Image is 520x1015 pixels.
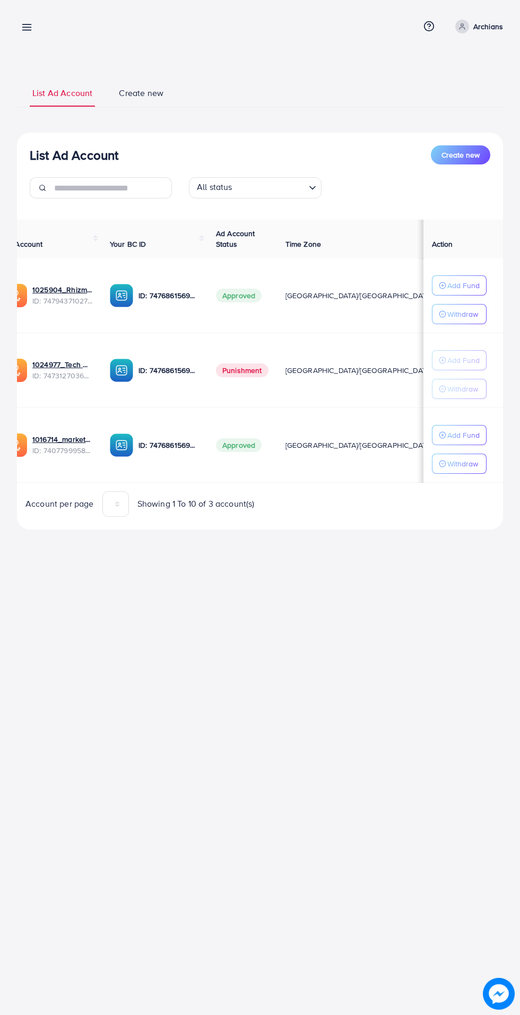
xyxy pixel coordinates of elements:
[32,359,93,381] div: <span class='underline'>1024977_Tech Wave_1739972983986</span></br>7473127036257615873
[32,296,93,306] span: ID: 7479437102770323473
[441,150,480,160] span: Create new
[25,498,94,510] span: Account per page
[447,354,480,367] p: Add Fund
[483,978,515,1010] img: image
[32,284,93,295] a: 1025904_Rhizmall Archbeat_1741442161001
[137,498,255,510] span: Showing 1 To 10 of 3 account(s)
[4,239,43,249] span: Ad Account
[32,445,93,456] span: ID: 7407799958096789521
[432,350,487,370] button: Add Fund
[189,177,322,198] div: Search for option
[285,290,433,301] span: [GEOGRAPHIC_DATA]/[GEOGRAPHIC_DATA]
[216,363,268,377] span: Punishment
[32,284,93,306] div: <span class='underline'>1025904_Rhizmall Archbeat_1741442161001</span></br>7479437102770323473
[447,308,478,320] p: Withdraw
[110,359,133,382] img: ic-ba-acc.ded83a64.svg
[473,20,503,33] p: Archians
[432,239,453,249] span: Action
[216,228,255,249] span: Ad Account Status
[32,434,93,445] a: 1016714_marketbay_1724762849692
[138,289,199,302] p: ID: 7476861569385742352
[447,457,478,470] p: Withdraw
[285,239,321,249] span: Time Zone
[432,304,487,324] button: Withdraw
[432,454,487,474] button: Withdraw
[216,438,262,452] span: Approved
[431,145,490,164] button: Create new
[447,279,480,292] p: Add Fund
[30,148,118,163] h3: List Ad Account
[285,440,433,450] span: [GEOGRAPHIC_DATA]/[GEOGRAPHIC_DATA]
[447,383,478,395] p: Withdraw
[32,370,93,381] span: ID: 7473127036257615873
[195,179,235,196] span: All status
[451,20,503,33] a: Archians
[432,275,487,296] button: Add Fund
[110,284,133,307] img: ic-ba-acc.ded83a64.svg
[32,87,92,99] span: List Ad Account
[119,87,163,99] span: Create new
[236,179,305,196] input: Search for option
[110,433,133,457] img: ic-ba-acc.ded83a64.svg
[138,364,199,377] p: ID: 7476861569385742352
[432,425,487,445] button: Add Fund
[32,359,93,370] a: 1024977_Tech Wave_1739972983986
[432,379,487,399] button: Withdraw
[32,434,93,456] div: <span class='underline'>1016714_marketbay_1724762849692</span></br>7407799958096789521
[447,429,480,441] p: Add Fund
[285,365,433,376] span: [GEOGRAPHIC_DATA]/[GEOGRAPHIC_DATA]
[216,289,262,302] span: Approved
[110,239,146,249] span: Your BC ID
[138,439,199,452] p: ID: 7476861569385742352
